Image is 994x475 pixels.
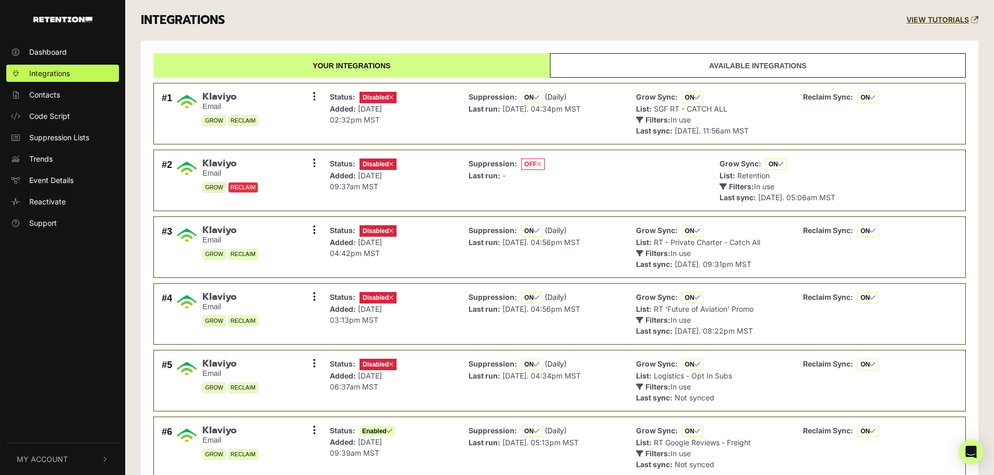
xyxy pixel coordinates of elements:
span: ON [521,359,543,370]
strong: Filters: [645,249,670,258]
span: (Daily) [545,92,567,101]
strong: Status: [330,359,355,368]
span: [DATE]. 04:56pm MST [502,238,580,247]
span: [DATE]. 09:31pm MST [675,260,751,269]
span: (Daily) [545,359,567,368]
span: [DATE] 04:42pm MST [330,238,382,258]
img: Klaviyo [176,291,197,312]
img: Klaviyo [176,425,197,446]
strong: List: [636,371,652,380]
img: Klaviyo [176,91,197,112]
span: [DATE] 02:32pm MST [330,104,382,124]
small: Email [202,236,258,245]
strong: Status: [330,293,355,301]
span: [DATE]. 04:34pm MST [502,104,581,113]
small: Email [202,436,258,445]
span: (Daily) [545,226,567,235]
strong: Grow Sync: [636,359,678,368]
a: Your integrations [153,53,550,78]
span: OFF [521,159,545,170]
strong: Status: [330,426,355,435]
span: GROW [202,449,226,460]
span: SGF RT - CATCH ALL [654,104,727,113]
small: Email [202,102,258,111]
strong: Suppression: [469,426,517,435]
span: ON [682,92,703,103]
strong: Last sync: [636,326,673,335]
span: Enabled [360,426,395,436]
div: Open Intercom Messenger [959,440,984,465]
span: RT 'Future of Aviation' Promo [654,305,753,313]
span: GROW [202,382,226,393]
span: ON [682,359,703,370]
img: Retention.com [33,17,92,22]
span: Code Script [29,111,70,121]
span: ON [682,425,703,437]
a: Code Script [6,107,119,125]
strong: Suppression: [469,159,517,168]
a: Available integrations [550,53,966,78]
strong: Last sync: [636,460,673,469]
strong: List: [636,238,652,247]
strong: List: [636,438,652,447]
a: Support [6,214,119,232]
span: Klaviyo [202,91,258,103]
p: In use [636,314,753,325]
span: [DATE] 03:13pm MST [330,305,382,324]
p: In use [720,181,835,192]
div: #3 [162,225,172,270]
span: (Daily) [545,426,567,435]
span: GROW [202,315,226,326]
span: ON [857,92,879,103]
span: [DATE]. 05:06am MST [758,193,835,202]
small: Email [202,169,258,178]
a: Integrations [6,65,119,82]
span: Reactivate [29,196,66,207]
span: RECLAIM [228,382,258,393]
span: (Daily) [545,293,567,301]
strong: Grow Sync: [720,159,761,168]
span: RECLAIM [228,182,258,193]
strong: Last sync: [636,260,673,269]
span: [DATE]. 11:56am MST [675,126,749,135]
strong: Last run: [469,305,500,313]
strong: Reclaim Sync: [803,92,853,101]
strong: Filters: [645,115,670,124]
strong: Added: [330,371,356,380]
a: VIEW TUTORIALS [906,16,978,25]
span: RT Google Reviews - Freight [654,438,751,447]
div: #1 [162,91,172,136]
span: Klaviyo [202,425,258,436]
span: Trends [29,153,53,164]
span: Klaviyo [202,158,258,169]
span: ON [765,159,787,170]
div: #6 [162,425,172,470]
strong: Added: [330,238,356,247]
span: ON [857,292,879,303]
a: Trends [6,150,119,167]
span: ON [857,425,879,437]
strong: Last sync: [636,126,673,135]
img: Klaviyo [176,358,197,379]
span: Klaviyo [202,358,258,370]
span: Not synced [675,393,714,402]
strong: Grow Sync: [636,426,678,435]
strong: Last run: [469,171,500,180]
div: #5 [162,358,172,403]
p: In use [636,114,749,125]
span: Retention [737,171,770,180]
strong: Grow Sync: [636,293,678,301]
span: My Account [17,454,68,465]
span: [DATE]. 04:34pm MST [502,371,581,380]
strong: Status: [330,92,355,101]
span: Contacts [29,89,60,100]
strong: Filters: [645,449,670,458]
span: Disabled [360,225,397,237]
span: Integrations [29,68,70,79]
span: ON [682,225,703,237]
img: Klaviyo [176,225,197,246]
strong: Status: [330,226,355,235]
span: ON [521,92,543,103]
span: ON [682,292,703,303]
span: Disabled [360,159,397,170]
